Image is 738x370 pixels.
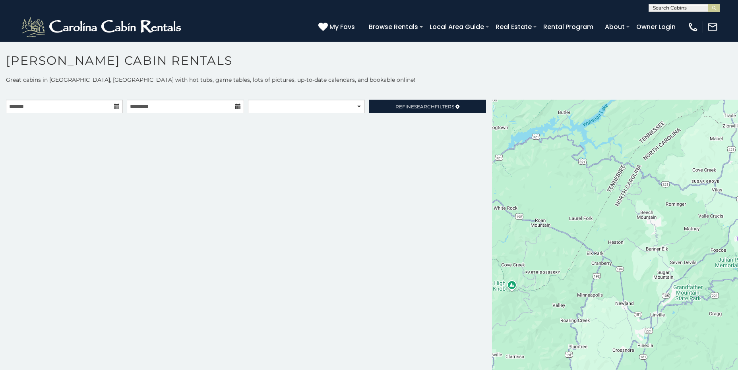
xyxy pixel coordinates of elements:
img: phone-regular-white.png [688,21,699,33]
a: About [601,20,629,34]
a: Real Estate [492,20,536,34]
a: RefineSearchFilters [369,100,486,113]
a: My Favs [318,22,357,32]
a: Browse Rentals [365,20,422,34]
span: My Favs [329,22,355,32]
a: Owner Login [632,20,680,34]
img: White-1-2.png [20,15,185,39]
img: mail-regular-white.png [707,21,718,33]
span: Search [414,104,435,110]
a: Local Area Guide [426,20,488,34]
a: Rental Program [539,20,597,34]
span: Refine Filters [395,104,454,110]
